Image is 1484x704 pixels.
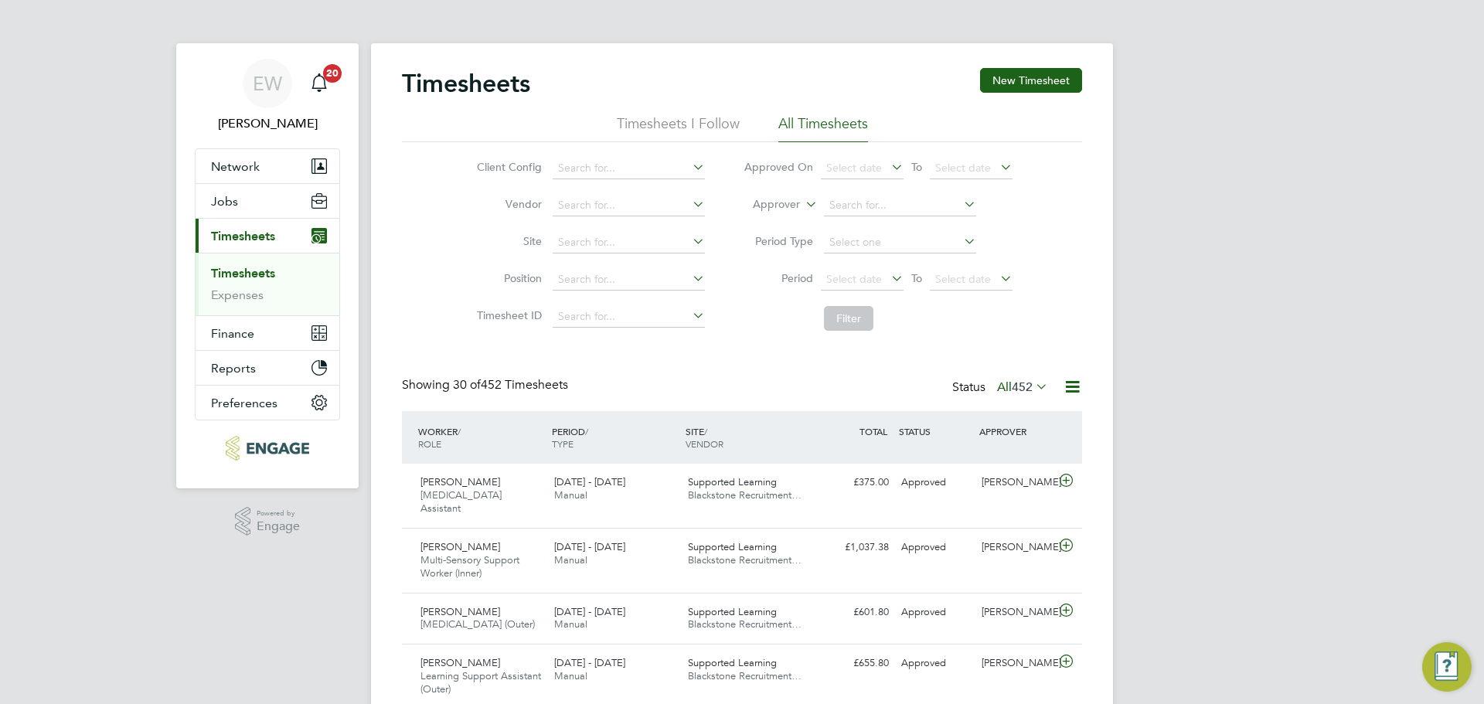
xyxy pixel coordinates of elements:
[997,379,1048,395] label: All
[553,158,705,179] input: Search for...
[935,272,991,286] span: Select date
[815,470,895,495] div: £375.00
[472,308,542,322] label: Timesheet ID
[895,651,975,676] div: Approved
[907,268,927,288] span: To
[688,488,802,502] span: Blackstone Recruitment…
[453,377,481,393] span: 30 of
[554,669,587,682] span: Manual
[553,306,705,328] input: Search for...
[554,488,587,502] span: Manual
[472,234,542,248] label: Site
[211,361,256,376] span: Reports
[420,605,500,618] span: [PERSON_NAME]
[554,475,625,488] span: [DATE] - [DATE]
[548,417,682,457] div: PERIOD
[196,253,339,315] div: Timesheets
[895,470,975,495] div: Approved
[975,417,1056,445] div: APPROVER
[211,326,254,341] span: Finance
[420,475,500,488] span: [PERSON_NAME]
[554,540,625,553] span: [DATE] - [DATE]
[704,425,707,437] span: /
[235,507,301,536] a: Powered byEngage
[744,234,813,248] label: Period Type
[420,553,519,580] span: Multi-Sensory Support Worker (Inner)
[257,507,300,520] span: Powered by
[688,669,802,682] span: Blackstone Recruitment…
[682,417,815,457] div: SITE
[980,68,1082,93] button: New Timesheet
[196,219,339,253] button: Timesheets
[688,605,777,618] span: Supported Learning
[420,617,535,631] span: [MEDICAL_DATA] (Outer)
[458,425,461,437] span: /
[211,287,264,302] a: Expenses
[895,417,975,445] div: STATUS
[196,386,339,420] button: Preferences
[688,540,777,553] span: Supported Learning
[617,114,740,142] li: Timesheets I Follow
[688,656,777,669] span: Supported Learning
[824,232,976,253] input: Select one
[472,160,542,174] label: Client Config
[824,195,976,216] input: Search for...
[815,535,895,560] div: £1,037.38
[554,605,625,618] span: [DATE] - [DATE]
[414,417,548,457] div: WORKER
[554,656,625,669] span: [DATE] - [DATE]
[553,195,705,216] input: Search for...
[895,600,975,625] div: Approved
[226,436,308,461] img: blackstonerecruitment-logo-retina.png
[211,229,275,243] span: Timesheets
[472,197,542,211] label: Vendor
[304,59,335,108] a: 20
[688,617,802,631] span: Blackstone Recruitment…
[402,68,530,99] h2: Timesheets
[554,617,587,631] span: Manual
[472,271,542,285] label: Position
[196,149,339,183] button: Network
[730,197,800,213] label: Approver
[895,535,975,560] div: Approved
[975,470,1056,495] div: [PERSON_NAME]
[585,425,588,437] span: /
[453,377,568,393] span: 452 Timesheets
[253,73,282,94] span: EW
[1422,642,1472,692] button: Engage Resource Center
[824,306,873,331] button: Filter
[420,656,500,669] span: [PERSON_NAME]
[686,437,723,450] span: VENDOR
[778,114,868,142] li: All Timesheets
[195,436,340,461] a: Go to home page
[552,437,574,450] span: TYPE
[907,157,927,177] span: To
[195,59,340,133] a: EW[PERSON_NAME]
[323,64,342,83] span: 20
[176,43,359,488] nav: Main navigation
[826,161,882,175] span: Select date
[196,351,339,385] button: Reports
[420,669,541,695] span: Learning Support Assistant (Outer)
[975,651,1056,676] div: [PERSON_NAME]
[402,377,571,393] div: Showing
[815,600,895,625] div: £601.80
[554,553,587,566] span: Manual
[553,269,705,291] input: Search for...
[815,651,895,676] div: £655.80
[688,553,802,566] span: Blackstone Recruitment…
[1012,379,1033,395] span: 452
[975,600,1056,625] div: [PERSON_NAME]
[418,437,441,450] span: ROLE
[211,396,277,410] span: Preferences
[688,475,777,488] span: Supported Learning
[826,272,882,286] span: Select date
[744,160,813,174] label: Approved On
[744,271,813,285] label: Period
[935,161,991,175] span: Select date
[196,184,339,218] button: Jobs
[420,488,502,515] span: [MEDICAL_DATA] Assistant
[553,232,705,253] input: Search for...
[211,194,238,209] span: Jobs
[211,266,275,281] a: Timesheets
